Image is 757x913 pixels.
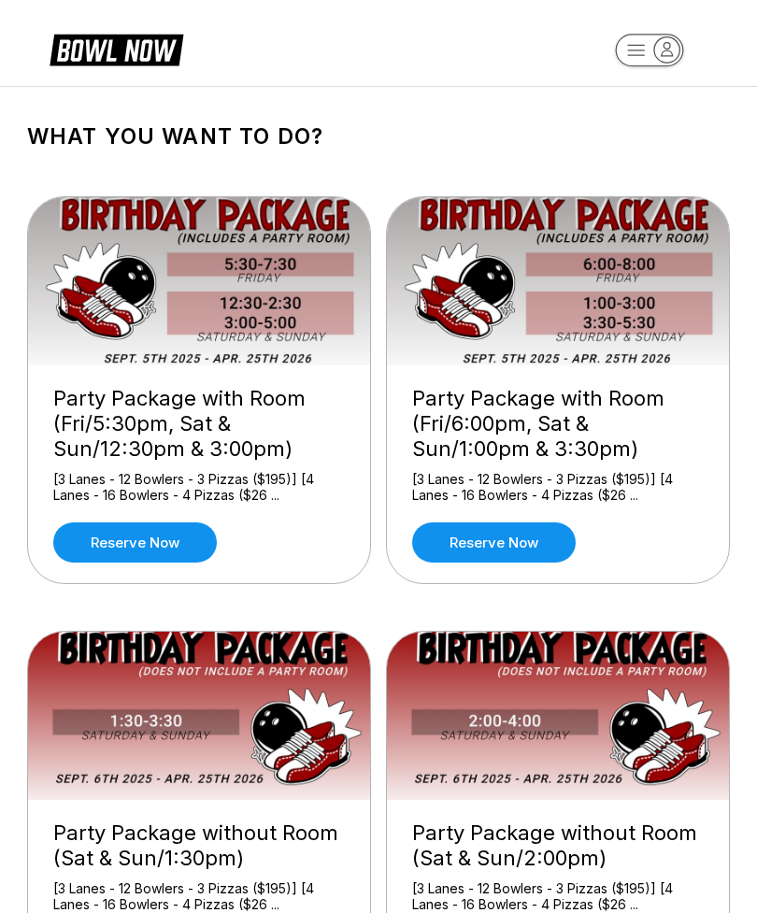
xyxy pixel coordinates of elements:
[27,123,730,150] h1: What you want to do?
[53,471,345,504] div: [3 Lanes - 12 Bowlers - 3 Pizzas ($195)] [4 Lanes - 16 Bowlers - 4 Pizzas ($26 ...
[412,880,704,913] div: [3 Lanes - 12 Bowlers - 3 Pizzas ($195)] [4 Lanes - 16 Bowlers - 4 Pizzas ($26 ...
[53,820,345,871] div: Party Package without Room (Sat & Sun/1:30pm)
[28,632,372,800] img: Party Package without Room (Sat & Sun/1:30pm)
[53,386,345,462] div: Party Package with Room (Fri/5:30pm, Sat & Sun/12:30pm & 3:00pm)
[412,471,704,504] div: [3 Lanes - 12 Bowlers - 3 Pizzas ($195)] [4 Lanes - 16 Bowlers - 4 Pizzas ($26 ...
[412,386,704,462] div: Party Package with Room (Fri/6:00pm, Sat & Sun/1:00pm & 3:30pm)
[28,197,372,365] img: Party Package with Room (Fri/5:30pm, Sat & Sun/12:30pm & 3:00pm)
[53,522,217,563] a: Reserve now
[53,880,345,913] div: [3 Lanes - 12 Bowlers - 3 Pizzas ($195)] [4 Lanes - 16 Bowlers - 4 Pizzas ($26 ...
[387,632,731,800] img: Party Package without Room (Sat & Sun/2:00pm)
[412,820,704,871] div: Party Package without Room (Sat & Sun/2:00pm)
[387,197,731,365] img: Party Package with Room (Fri/6:00pm, Sat & Sun/1:00pm & 3:30pm)
[412,522,576,563] a: Reserve now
